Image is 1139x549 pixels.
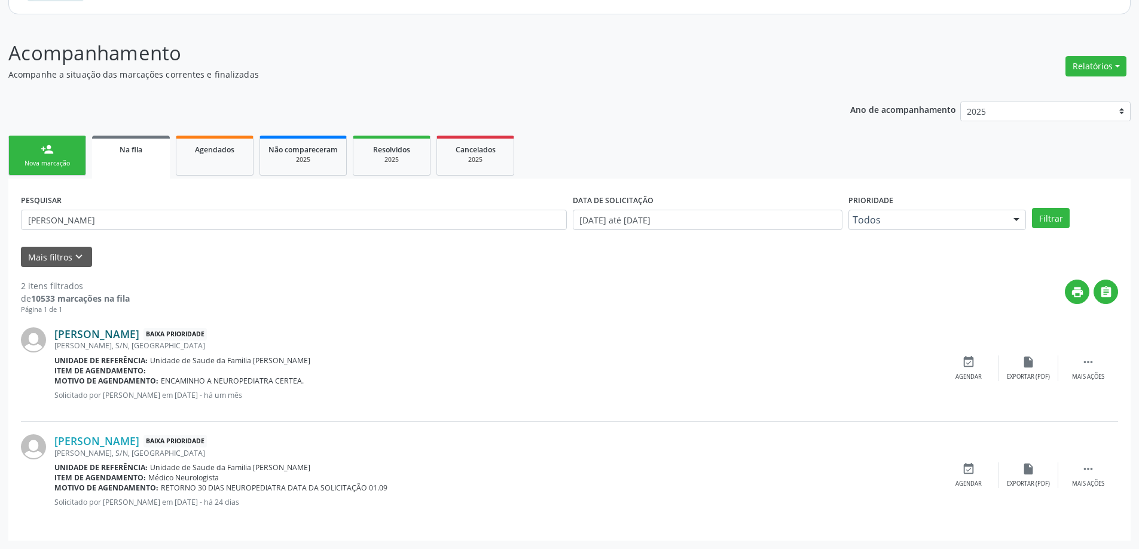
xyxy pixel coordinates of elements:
[31,293,130,304] strong: 10533 marcações na fila
[54,376,158,386] b: Motivo de agendamento:
[161,483,387,493] span: RETORNO 30 DIAS NEUROPEDIATRA DATA DA SOLICITAÇÃO 01.09
[21,434,46,459] img: img
[161,376,304,386] span: ENCAMINHO A NEUROPEDIATRA CERTEA.
[21,247,92,268] button: Mais filtroskeyboard_arrow_down
[143,328,207,341] span: Baixa Prioridade
[21,210,567,230] input: Nome, CNS
[195,145,234,155] span: Agendados
[54,462,148,473] b: Unidade de referência:
[54,497,939,507] p: Solicitado por [PERSON_NAME] em [DATE] - há 24 dias
[848,191,893,210] label: Prioridade
[54,448,939,458] div: [PERSON_NAME], S/N, [GEOGRAPHIC_DATA]
[54,327,139,341] a: [PERSON_NAME]
[143,435,207,447] span: Baixa Prioridade
[41,143,54,156] div: person_add
[148,473,219,483] span: Médico Neurologista
[850,102,956,116] p: Ano de acompanhamento
[54,473,146,483] b: Item de agendamento:
[955,373,982,381] div: Agendar
[1100,286,1113,299] i: 
[373,145,410,155] span: Resolvidos
[1032,208,1070,228] button: Filtrar
[21,305,130,315] div: Página 1 de 1
[54,483,158,493] b: Motivo de agendamento:
[456,145,496,155] span: Cancelados
[54,355,148,366] b: Unidade de referência:
[955,480,982,488] div: Agendar
[21,327,46,352] img: img
[573,191,654,210] label: DATA DE SOLICITAÇÃO
[1072,373,1104,381] div: Mais ações
[21,280,130,292] div: 2 itens filtrados
[1071,286,1084,299] i: print
[150,355,310,366] span: Unidade de Saude da Familia [PERSON_NAME]
[853,214,1001,226] span: Todos
[1007,373,1050,381] div: Exportar (PDF)
[21,292,130,305] div: de
[962,462,975,476] i: event_available
[1072,480,1104,488] div: Mais ações
[268,155,338,164] div: 2025
[8,38,794,68] p: Acompanhamento
[72,250,85,263] i: keyboard_arrow_down
[362,155,422,164] div: 2025
[1065,280,1089,304] button: print
[150,462,310,473] span: Unidade de Saude da Familia [PERSON_NAME]
[1082,355,1095,369] i: 
[962,355,975,369] i: event_available
[54,341,939,351] div: [PERSON_NAME], S/N, [GEOGRAPHIC_DATA]
[21,191,62,210] label: PESQUISAR
[1065,56,1126,76] button: Relatórios
[54,434,139,447] a: [PERSON_NAME]
[1094,280,1118,304] button: 
[1082,462,1095,476] i: 
[1022,355,1035,369] i: insert_drive_file
[120,145,142,155] span: Na fila
[573,210,842,230] input: Selecione um intervalo
[17,159,77,168] div: Nova marcação
[8,68,794,81] p: Acompanhe a situação das marcações correntes e finalizadas
[445,155,505,164] div: 2025
[54,390,939,400] p: Solicitado por [PERSON_NAME] em [DATE] - há um mês
[268,145,338,155] span: Não compareceram
[1007,480,1050,488] div: Exportar (PDF)
[1022,462,1035,476] i: insert_drive_file
[54,366,146,376] b: Item de agendamento:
